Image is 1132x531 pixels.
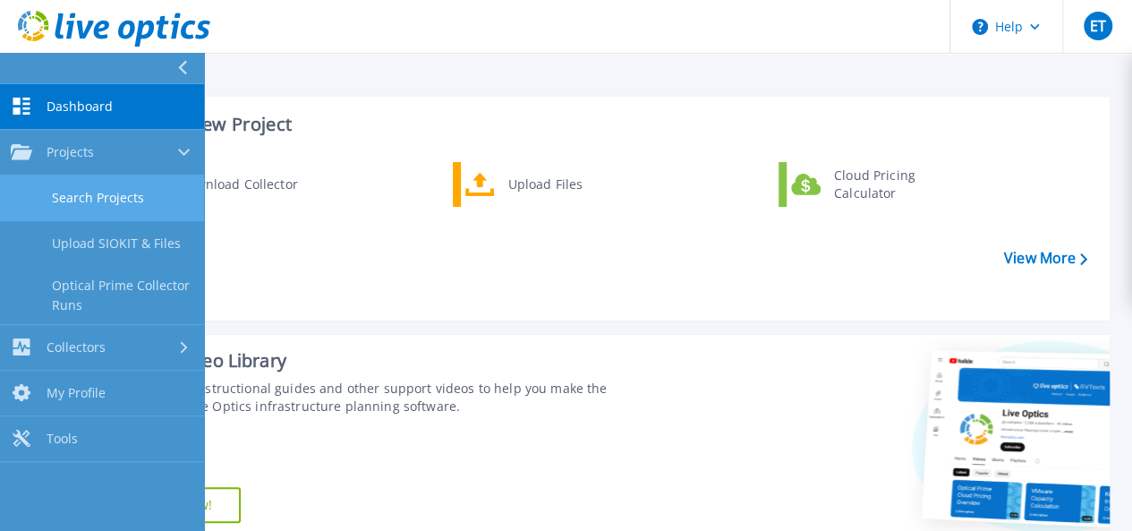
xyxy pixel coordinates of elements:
[453,162,636,207] a: Upload Files
[825,167,958,202] div: Cloud Pricing Calculator
[47,98,113,115] span: Dashboard
[105,349,636,373] div: Support Video Library
[170,167,305,202] div: Download Collector
[47,339,106,355] span: Collectors
[1089,19,1105,33] span: ET
[499,167,632,202] div: Upload Files
[47,144,94,160] span: Projects
[779,162,962,207] a: Cloud Pricing Calculator
[47,431,78,447] span: Tools
[1004,250,1087,267] a: View More
[126,162,310,207] a: Download Collector
[47,385,106,401] span: My Profile
[127,115,1086,134] h3: Start a New Project
[105,380,636,415] div: Find tutorials, instructional guides and other support videos to help you make the most of your L...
